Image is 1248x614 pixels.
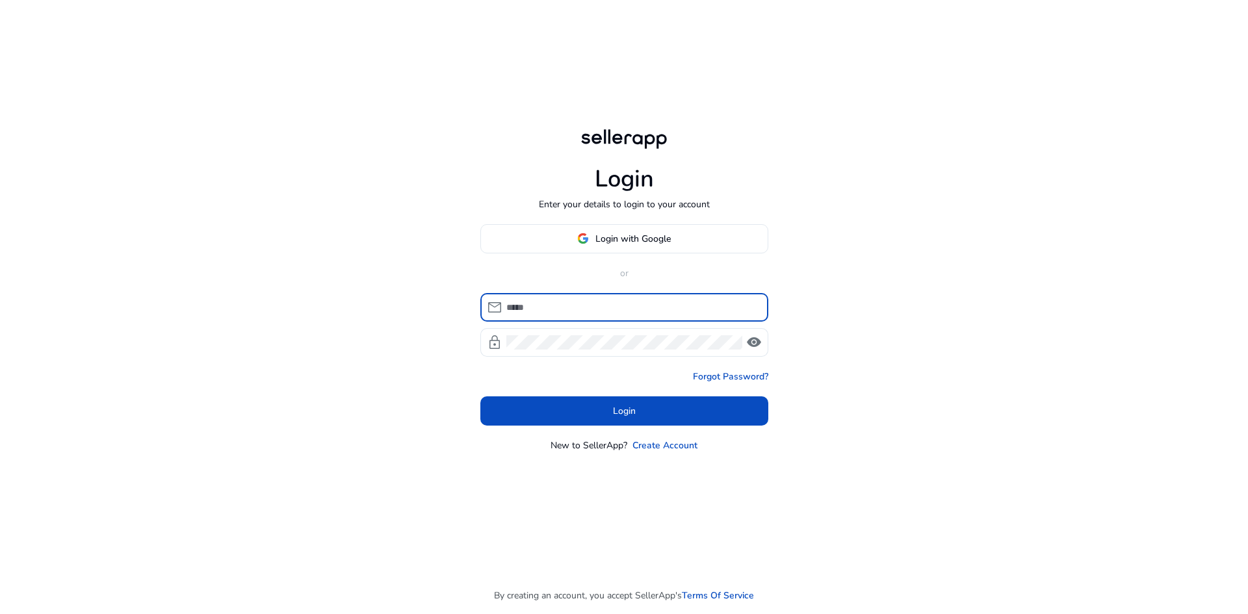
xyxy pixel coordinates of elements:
a: Terms Of Service [682,589,754,602]
span: Login with Google [595,232,671,246]
span: mail [487,300,502,315]
button: Login [480,396,768,426]
span: Login [613,404,636,418]
p: Enter your details to login to your account [539,198,710,211]
span: visibility [746,335,762,350]
a: Forgot Password? [693,370,768,383]
p: New to SellerApp? [551,439,627,452]
button: Login with Google [480,224,768,253]
span: lock [487,335,502,350]
p: or [480,266,768,280]
a: Create Account [632,439,697,452]
img: google-logo.svg [577,233,589,244]
h1: Login [595,165,654,193]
